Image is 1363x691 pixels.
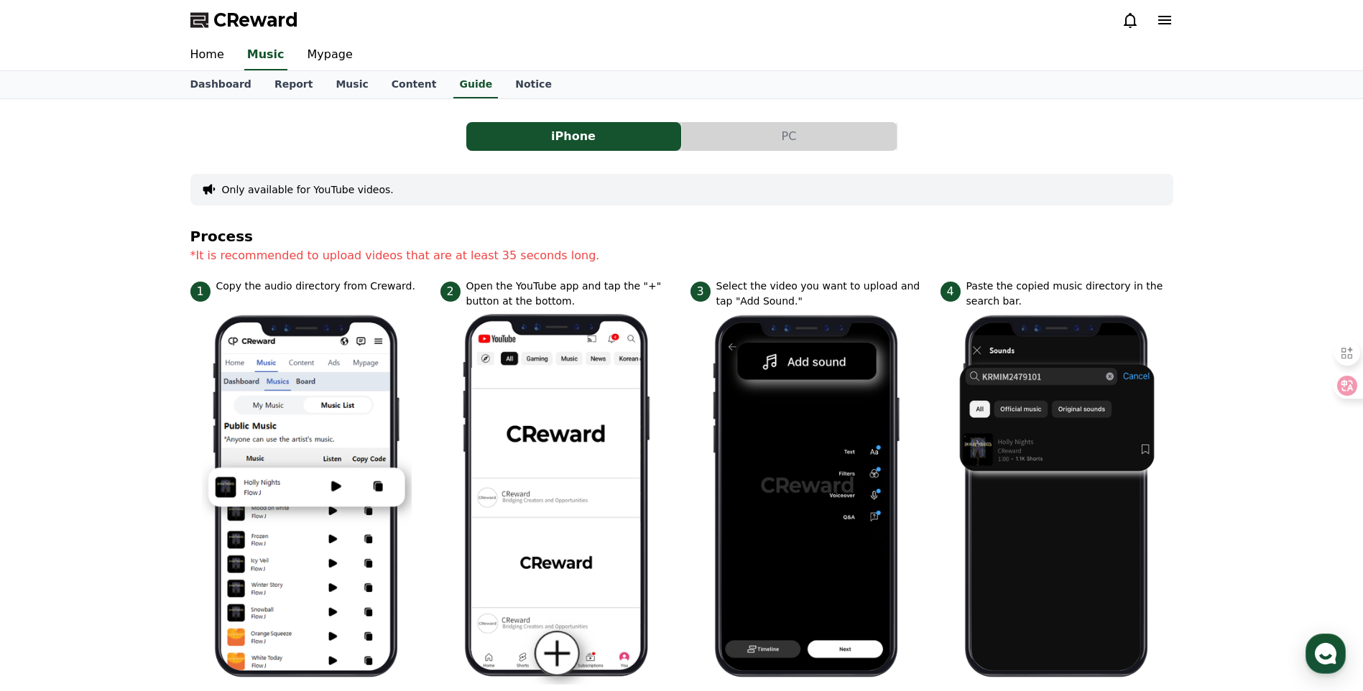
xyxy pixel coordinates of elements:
a: Home [4,455,95,491]
img: 4.png [952,309,1162,685]
img: 3.png [702,309,912,685]
a: Mypage [296,40,364,70]
p: Select the video you want to upload and tap "Add Sound." [716,279,923,309]
span: 3 [690,282,711,302]
p: Copy the audio directory from Creward. [216,279,415,294]
a: Settings [185,455,276,491]
span: Messages [119,478,162,489]
a: Music [324,71,379,98]
a: Dashboard [179,71,263,98]
h4: Process [190,228,1173,244]
a: Music [244,40,287,70]
a: iPhone [466,122,682,151]
button: iPhone [466,122,681,151]
span: CReward [213,9,298,32]
a: CReward [190,9,298,32]
span: 1 [190,282,211,302]
img: 2.png [452,309,662,685]
button: PC [682,122,897,151]
a: Report [263,71,325,98]
p: Open the YouTube app and tap the "+" button at the bottom. [466,279,673,309]
a: Home [179,40,236,70]
a: Content [380,71,448,98]
a: PC [682,122,897,151]
img: 1.png [202,309,412,685]
span: 2 [440,282,461,302]
a: Guide [453,71,498,98]
a: Notice [504,71,563,98]
span: Home [37,477,62,488]
span: Settings [213,477,248,488]
span: 4 [941,282,961,302]
button: Only available for YouTube videos. [222,182,394,197]
a: Messages [95,455,185,491]
p: *It is recommended to upload videos that are at least 35 seconds long. [190,247,1173,264]
p: Paste the copied music directory in the search bar. [966,279,1173,309]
